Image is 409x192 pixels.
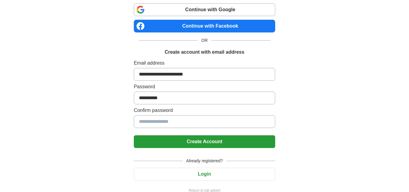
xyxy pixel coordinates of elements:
h1: Create account with email address [165,49,244,56]
span: OR [198,37,211,44]
a: Login [134,171,275,177]
button: Create Account [134,135,275,148]
a: Continue with Facebook [134,20,275,32]
label: Confirm password [134,107,275,114]
label: Password [134,83,275,90]
span: Already registered? [183,158,226,164]
a: Continue with Google [134,3,275,16]
label: Email address [134,59,275,67]
button: Login [134,168,275,180]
